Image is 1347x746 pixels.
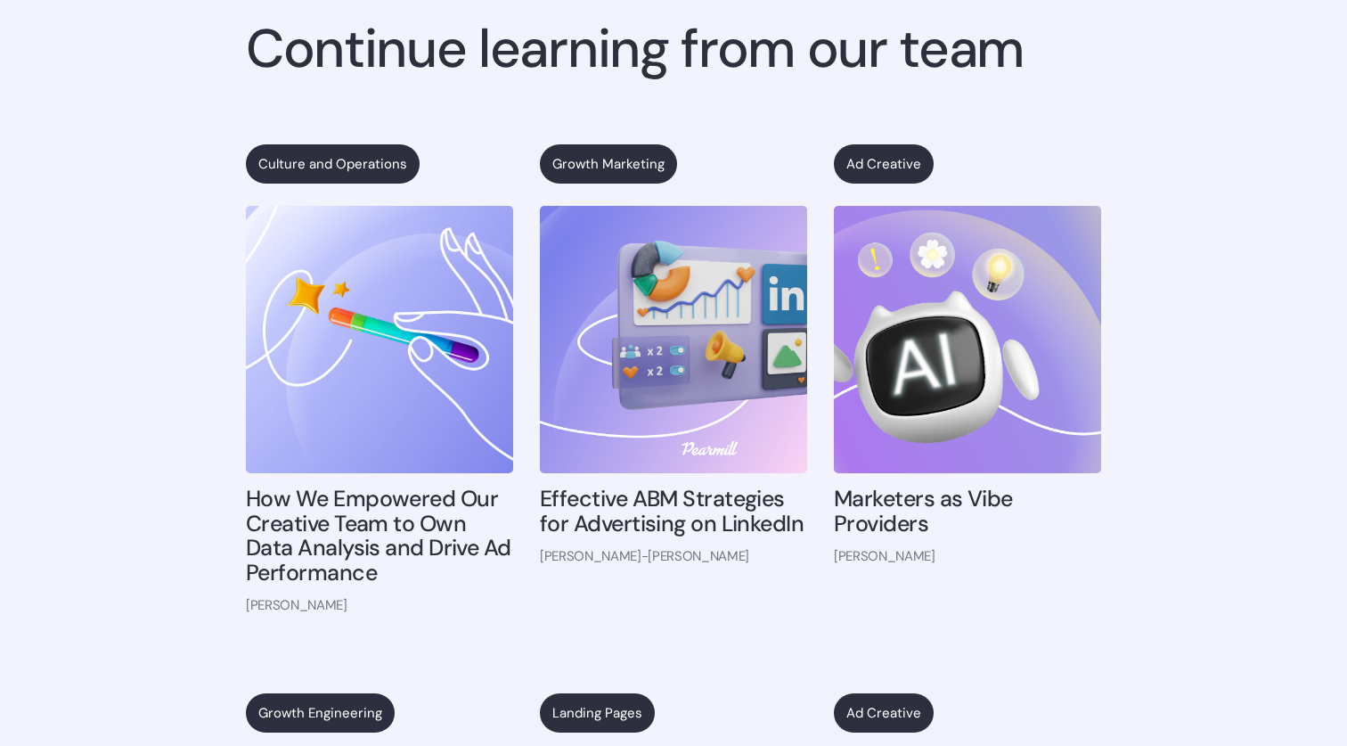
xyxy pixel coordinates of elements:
a: Ad Creative [834,693,934,733]
a: Culture and Operations [246,144,420,184]
a: Marketers as Vibe Providers[PERSON_NAME] [834,206,1101,582]
p: [PERSON_NAME] [246,598,513,613]
p: [PERSON_NAME] [834,549,1101,564]
a: Effective ABM Strategies for Advertising on LinkedIn[PERSON_NAME]-[PERSON_NAME] [540,206,807,582]
a: Landing Pages [540,693,655,733]
h4: Effective ABM Strategies for Advertising on LinkedIn [540,487,807,536]
h4: Marketers as Vibe Providers [834,487,1101,536]
p: [PERSON_NAME]-[PERSON_NAME] [540,549,807,564]
a: Growth Marketing [540,144,677,184]
h4: How We Empowered Our Creative Team to Own Data Analysis and Drive Ad Performance [246,487,513,585]
h4: Continue learning from our team [246,20,1101,78]
a: Ad Creative [834,144,934,184]
a: Growth Engineering [246,693,395,733]
a: How We Empowered Our Creative Team to Own Data Analysis and Drive Ad Performance[PERSON_NAME] [246,206,513,631]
